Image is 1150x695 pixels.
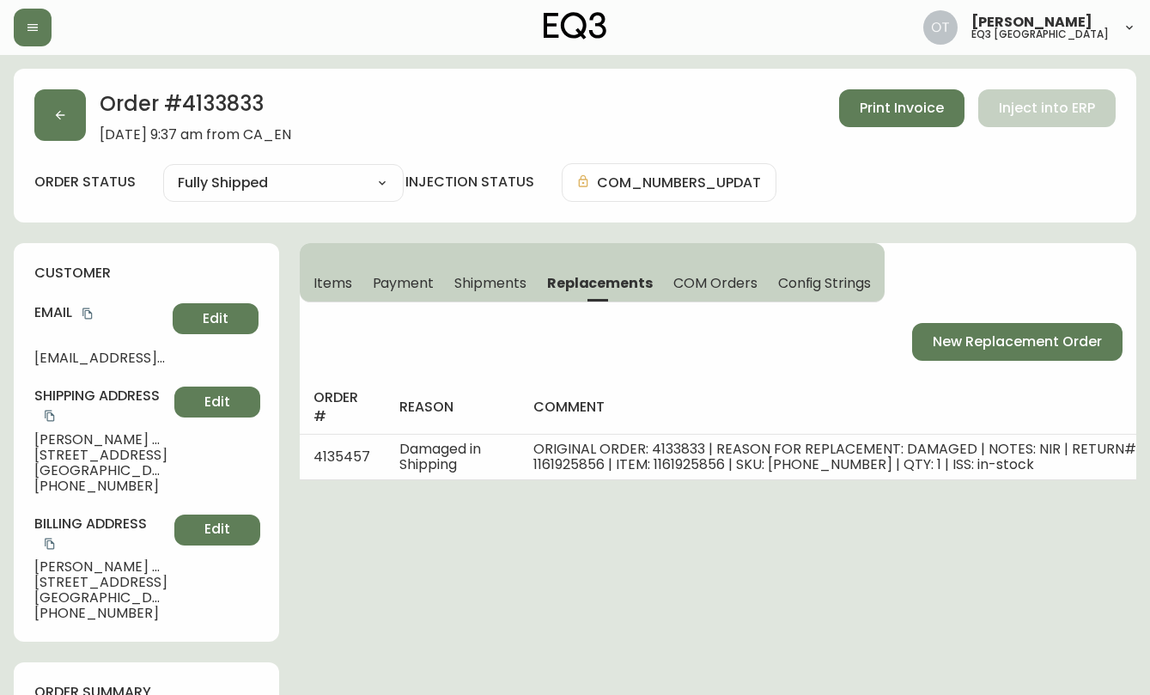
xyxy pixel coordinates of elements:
h4: reason [399,398,505,417]
button: Print Invoice [839,89,964,127]
button: copy [41,535,58,552]
span: [GEOGRAPHIC_DATA] , BC , V6X 1L3 , CA [34,590,167,606]
button: copy [41,407,58,424]
span: Items [313,274,352,292]
span: COM Orders [673,274,758,292]
h4: customer [34,264,259,283]
h5: eq3 [GEOGRAPHIC_DATA] [971,29,1109,40]
span: Replacements [547,274,653,292]
span: Edit [204,393,230,412]
span: Payment [373,274,435,292]
span: New Replacement Order [933,332,1102,351]
h4: Billing Address [34,515,167,553]
span: [PERSON_NAME] [971,15,1092,29]
span: Shipments [454,274,526,292]
h4: Email [34,303,166,322]
span: Damaged in Shipping [399,439,481,474]
button: Edit [173,303,259,334]
h2: Order # 4133833 [100,89,291,127]
span: Print Invoice [860,99,944,118]
img: logo [544,12,607,40]
span: Edit [203,309,228,328]
span: [PERSON_NAME] Chew [34,432,167,448]
span: 4135457 [313,447,370,466]
h4: injection status [405,173,534,192]
h4: Shipping Address [34,387,167,425]
span: [PHONE_NUMBER] [34,606,167,621]
button: copy [79,305,96,322]
img: 5d4d18d254ded55077432b49c4cb2919 [923,10,958,45]
span: Edit [204,520,230,539]
button: Edit [174,387,260,418]
span: Config Strings [778,274,871,292]
button: New Replacement Order [912,323,1123,361]
span: [STREET_ADDRESS] [34,575,167,590]
button: Edit [174,515,260,546]
span: [EMAIL_ADDRESS][DOMAIN_NAME] [34,351,166,366]
span: [PHONE_NUMBER] [34,479,167,494]
label: order status [34,173,136,192]
span: [PERSON_NAME] Chew [34,559,167,575]
h4: order # [313,388,373,427]
span: [DATE] 9:37 am from CA_EN [100,127,291,143]
span: ORIGINAL ORDER: 4133833 | REASON FOR REPLACEMENT: DAMAGED | NOTES: NIR | RETURN# 1161925856 | ITE... [533,439,1136,474]
span: [GEOGRAPHIC_DATA] , BC , V5S 1X3 , CA [34,463,167,479]
span: [STREET_ADDRESS] [34,448,167,463]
